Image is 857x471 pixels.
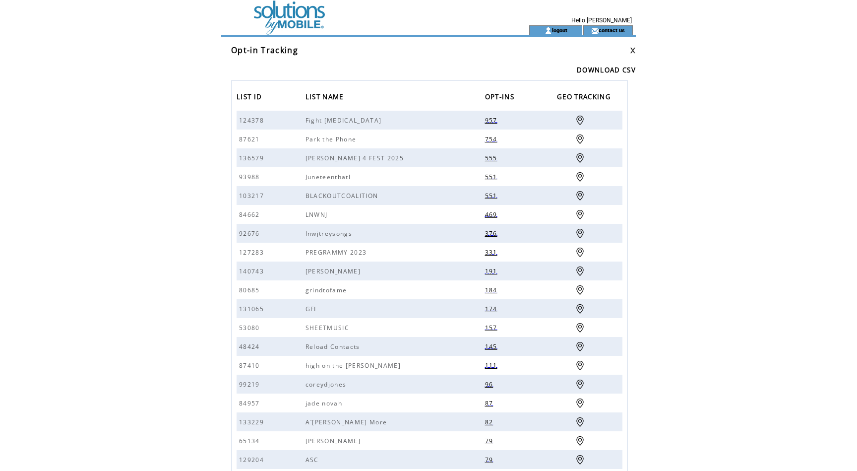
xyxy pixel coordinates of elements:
img: account_icon.gif [545,27,552,35]
span: 555 [485,154,500,162]
a: 754 [485,135,500,141]
span: Juneteenthatl [306,173,353,181]
span: LIST ID [237,90,264,106]
span: PREGRAMMY 2023 [306,248,369,257]
span: SHEETMUSIC [306,324,352,332]
span: 111 [485,361,500,370]
span: Reload Contacts [306,342,363,351]
span: A`[PERSON_NAME] More [306,418,390,426]
span: 136579 [239,154,266,162]
a: 79 [485,456,496,462]
span: LNWNJ [306,210,330,219]
span: 184 [485,286,500,294]
span: ASC [306,456,321,464]
span: 87621 [239,135,262,143]
a: 157 [485,324,500,330]
span: OPT-INS [485,90,517,106]
span: Fight [MEDICAL_DATA] [306,116,384,125]
span: 551 [485,192,500,200]
a: 551 [485,192,500,198]
span: 124378 [239,116,266,125]
span: 157 [485,324,500,332]
span: Opt-in Tracking [231,45,298,56]
a: 551 [485,173,500,179]
span: 96 [485,380,496,389]
a: OPT-INS [485,90,519,106]
a: 555 [485,154,500,160]
span: [PERSON_NAME] [306,437,363,445]
a: 111 [485,362,500,368]
span: grindtofame [306,286,350,294]
span: 48424 [239,342,262,351]
a: 87 [485,400,496,405]
img: contact_us_icon.gif [591,27,599,35]
a: 96 [485,381,496,387]
span: 174 [485,305,500,313]
span: 82 [485,418,496,426]
span: 84662 [239,210,262,219]
a: 376 [485,230,500,236]
a: LIST ID [237,90,267,106]
a: logout [552,27,567,33]
span: 53080 [239,324,262,332]
span: 103217 [239,192,266,200]
a: LIST NAME [306,90,349,106]
a: 184 [485,286,500,292]
a: 469 [485,211,500,217]
span: 191 [485,267,500,275]
span: GEO TRACKING [557,90,613,106]
span: 957 [485,116,500,125]
span: 99219 [239,380,262,389]
span: 331 [485,248,500,257]
span: 145 [485,342,500,351]
a: contact us [599,27,625,33]
span: LIST NAME [306,90,346,106]
span: Park the Phone [306,135,359,143]
span: 140743 [239,267,266,275]
span: Hello [PERSON_NAME] [571,17,632,24]
span: lnwjtreysongs [306,229,355,238]
span: 84957 [239,399,262,407]
span: 131065 [239,305,266,313]
span: 87410 [239,361,262,370]
a: 174 [485,305,500,311]
span: 92676 [239,229,262,238]
span: [PERSON_NAME] [306,267,363,275]
span: 551 [485,173,500,181]
a: 331 [485,249,500,255]
span: 469 [485,210,500,219]
span: 129204 [239,456,266,464]
span: 754 [485,135,500,143]
a: 79 [485,437,496,443]
span: 79 [485,437,496,445]
span: high on the [PERSON_NAME] [306,361,403,370]
span: 127283 [239,248,266,257]
span: GFI [306,305,319,313]
a: 82 [485,418,496,424]
span: 376 [485,229,500,238]
span: [PERSON_NAME] 4 FEST 2025 [306,154,406,162]
span: jade novah [306,399,345,407]
span: 65134 [239,437,262,445]
a: 191 [485,268,500,273]
span: BLACKOUTCOALITION [306,192,381,200]
span: 79 [485,456,496,464]
span: 93988 [239,173,262,181]
a: 957 [485,117,500,123]
span: 133229 [239,418,266,426]
span: coreydjones [306,380,349,389]
a: 145 [485,343,500,349]
a: DOWNLOAD CSV [577,66,636,74]
span: 87 [485,399,496,407]
span: 80685 [239,286,262,294]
